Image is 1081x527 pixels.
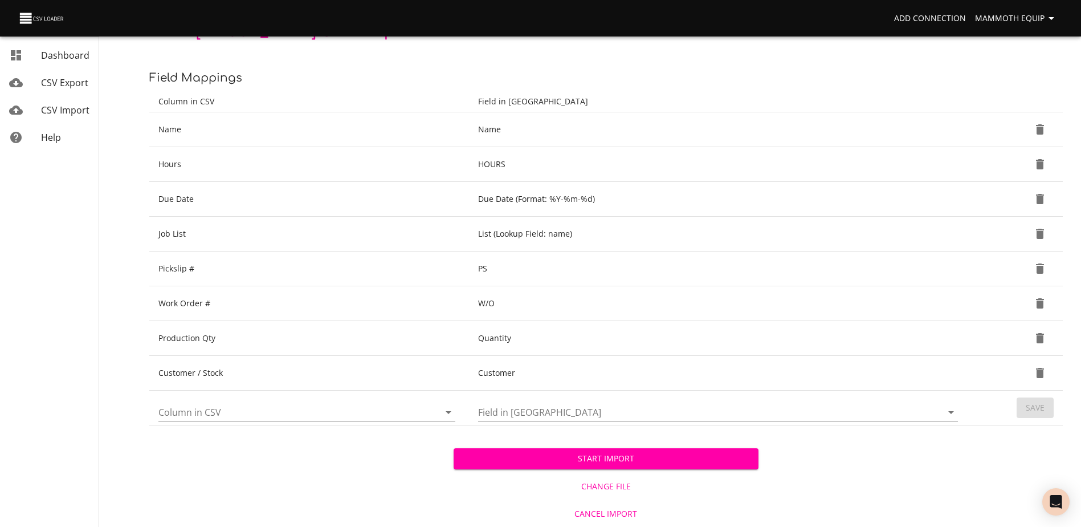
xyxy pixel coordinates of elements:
td: PS [469,252,972,286]
td: Customer [469,356,972,391]
span: Change File [458,480,753,494]
button: Delete [1026,151,1054,178]
span: CSV Export [41,76,88,89]
button: Change File [454,476,758,497]
button: Delete [1026,116,1054,143]
button: Delete [1026,220,1054,248]
th: Field in [GEOGRAPHIC_DATA] [469,91,972,112]
td: List (Lookup Field: name) [469,217,972,252]
td: Due Date [149,182,469,217]
span: Help [41,131,61,144]
button: Open [943,404,959,420]
td: Name [149,112,469,147]
span: Start Import [463,452,749,466]
th: Column in CSV [149,91,469,112]
button: Delete [1026,185,1054,213]
button: Delete [1026,325,1054,352]
div: Open Intercom Messenger [1042,488,1070,516]
button: Cancel Import [454,504,758,525]
td: HOURS [469,147,972,182]
button: Delete [1026,290,1054,317]
button: Delete [1026,255,1054,282]
td: Pickslip # [149,252,469,286]
td: Hours [149,147,469,182]
td: Due Date (Format: %Y-%m-%d) [469,182,972,217]
button: Delete [1026,359,1054,387]
span: Add Connection [894,11,966,26]
img: CSV Loader [18,10,66,26]
td: W/O [469,286,972,321]
span: Cancel Import [458,507,753,521]
span: Field Mappings [149,71,242,84]
button: Start Import [454,448,758,469]
a: Add Connection [890,8,970,29]
td: Job List [149,217,469,252]
span: CSV Import [41,104,89,116]
span: Dashboard [41,49,89,62]
td: Name [469,112,972,147]
button: Mammoth Equip [970,8,1063,29]
button: Open [440,404,456,420]
td: Quantity [469,321,972,356]
td: Production Qty [149,321,469,356]
span: Mammoth Equip [975,11,1058,26]
td: Work Order # [149,286,469,321]
td: Customer / Stock [149,356,469,391]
